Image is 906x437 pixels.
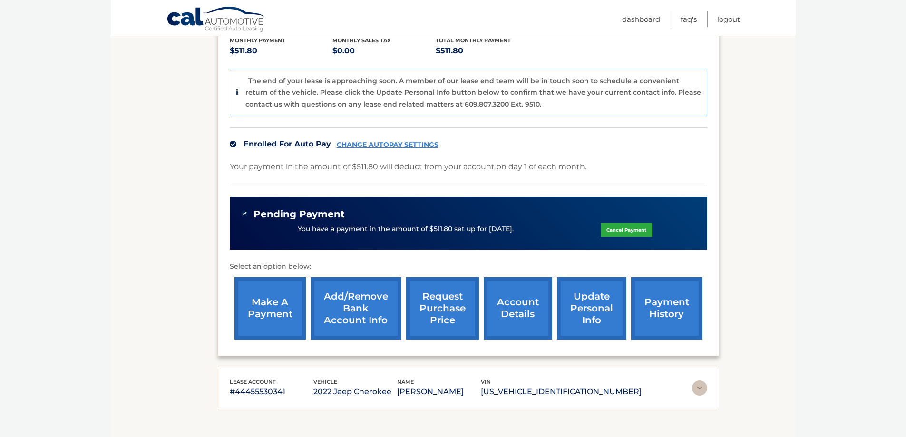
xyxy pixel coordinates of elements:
span: vin [481,379,491,385]
span: Pending Payment [253,208,345,220]
p: [US_VEHICLE_IDENTIFICATION_NUMBER] [481,385,642,398]
a: Dashboard [622,11,660,27]
p: 2022 Jeep Cherokee [313,385,397,398]
a: payment history [631,277,702,340]
p: The end of your lease is approaching soon. A member of our lease end team will be in touch soon t... [245,77,701,108]
a: Cancel Payment [601,223,652,237]
p: $511.80 [230,44,333,58]
span: vehicle [313,379,337,385]
a: make a payment [234,277,306,340]
a: Add/Remove bank account info [311,277,401,340]
a: account details [484,277,552,340]
img: check-green.svg [241,210,248,217]
span: Total Monthly Payment [436,37,511,44]
a: CHANGE AUTOPAY SETTINGS [337,141,438,149]
img: accordion-rest.svg [692,380,707,396]
p: $511.80 [436,44,539,58]
a: update personal info [557,277,626,340]
p: Select an option below: [230,261,707,272]
span: Enrolled For Auto Pay [244,139,331,148]
a: FAQ's [681,11,697,27]
a: Logout [717,11,740,27]
p: Your payment in the amount of $511.80 will deduct from your account on day 1 of each month. [230,160,586,174]
p: $0.00 [332,44,436,58]
p: #44455530341 [230,385,313,398]
span: Monthly Payment [230,37,285,44]
p: You have a payment in the amount of $511.80 set up for [DATE]. [298,224,514,234]
a: Cal Automotive [166,6,266,34]
p: [PERSON_NAME] [397,385,481,398]
a: request purchase price [406,277,479,340]
span: Monthly sales Tax [332,37,391,44]
img: check.svg [230,141,236,147]
span: lease account [230,379,276,385]
span: name [397,379,414,385]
